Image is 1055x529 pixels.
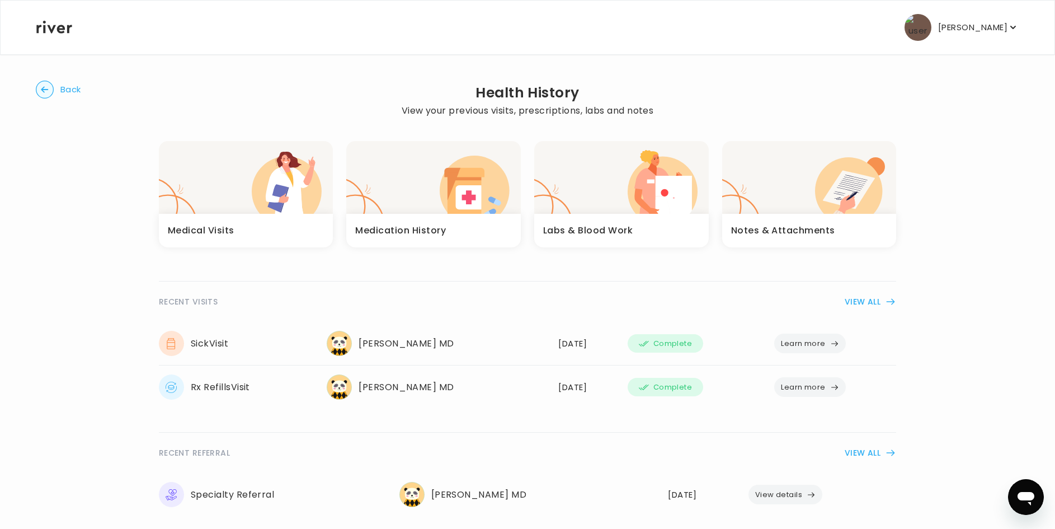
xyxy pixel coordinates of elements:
[327,374,352,400] img: provider avatar
[534,141,709,247] button: Labs & Blood Work
[722,141,897,247] button: Notes & Attachments
[168,223,234,238] h3: Medical Visits
[543,223,633,238] h3: Labs & Blood Work
[36,81,81,99] button: Back
[653,381,692,394] span: Complete
[845,446,896,460] button: VIEW ALL
[668,487,734,503] div: [DATE]
[653,337,692,350] span: Complete
[399,482,655,507] div: [PERSON_NAME] MD
[159,295,218,308] span: RECENT VISITS
[731,223,835,238] h3: Notes & Attachments
[355,223,446,238] h3: Medication History
[402,103,654,119] p: View your previous visits, prescriptions, labs and notes
[159,482,386,507] div: Specialty Referral
[159,374,313,400] div: Rx Refills Visit
[327,374,545,400] div: [PERSON_NAME] MD
[159,446,230,460] span: RECENT REFERRAL
[60,82,81,97] span: Back
[905,14,931,41] img: user avatar
[399,482,425,507] img: provider avatar
[402,85,654,101] h2: Health History
[327,331,545,356] div: [PERSON_NAME] MD
[159,331,313,356] div: Sick Visit
[327,331,352,356] img: provider avatar
[774,334,846,353] button: Learn more
[938,20,1007,35] p: [PERSON_NAME]
[558,380,614,395] div: [DATE]
[1008,479,1044,515] iframe: Button to launch messaging window
[346,141,521,247] button: Medication History
[905,14,1019,41] button: user avatar[PERSON_NAME]
[558,336,614,352] div: [DATE]
[748,485,823,504] button: View details
[845,295,896,308] button: VIEW ALL
[159,141,333,247] button: Medical Visits
[774,377,846,397] button: Learn more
